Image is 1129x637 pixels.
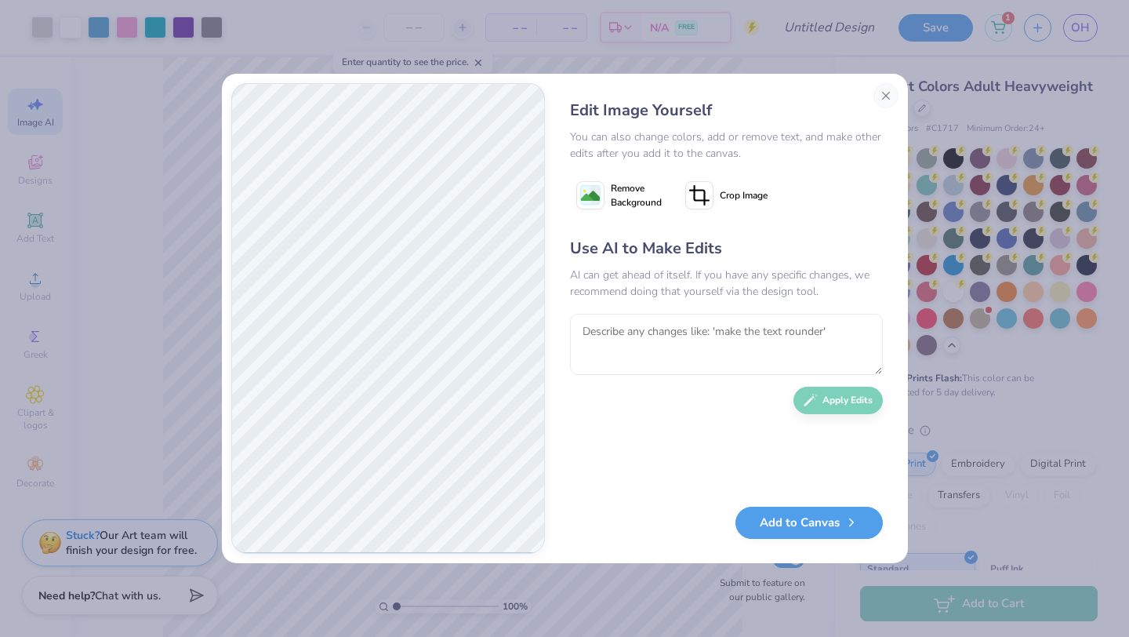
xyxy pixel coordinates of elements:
[873,83,898,108] button: Close
[735,507,883,539] button: Add to Canvas
[679,176,777,215] button: Crop Image
[570,267,883,300] div: AI can get ahead of itself. If you have any specific changes, we recommend doing that yourself vi...
[570,237,883,260] div: Use AI to Make Edits
[720,188,768,202] span: Crop Image
[570,99,883,122] div: Edit Image Yourself
[570,176,668,215] button: Remove Background
[611,181,662,209] span: Remove Background
[570,129,883,162] div: You can also change colors, add or remove text, and make other edits after you add it to the canvas.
